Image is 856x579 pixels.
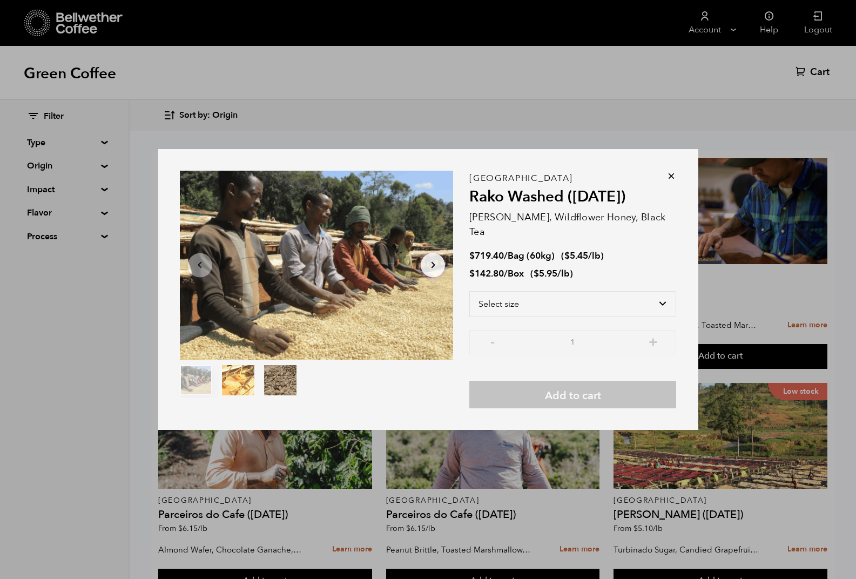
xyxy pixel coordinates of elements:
[469,267,504,280] bdi: 142.80
[508,250,555,262] span: Bag (60kg)
[469,381,676,408] button: Add to cart
[646,335,660,346] button: +
[469,250,504,262] bdi: 719.40
[508,267,524,280] span: Box
[534,267,539,280] span: $
[564,250,570,262] span: $
[564,250,588,262] bdi: 5.45
[469,188,676,206] h2: Rako Washed ([DATE])
[504,267,508,280] span: /
[469,210,676,239] p: [PERSON_NAME], Wildflower Honey, Black Tea
[530,267,573,280] span: ( )
[557,267,570,280] span: /lb
[469,250,475,262] span: $
[486,335,499,346] button: -
[588,250,601,262] span: /lb
[469,267,475,280] span: $
[504,250,508,262] span: /
[561,250,604,262] span: ( )
[534,267,557,280] bdi: 5.95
